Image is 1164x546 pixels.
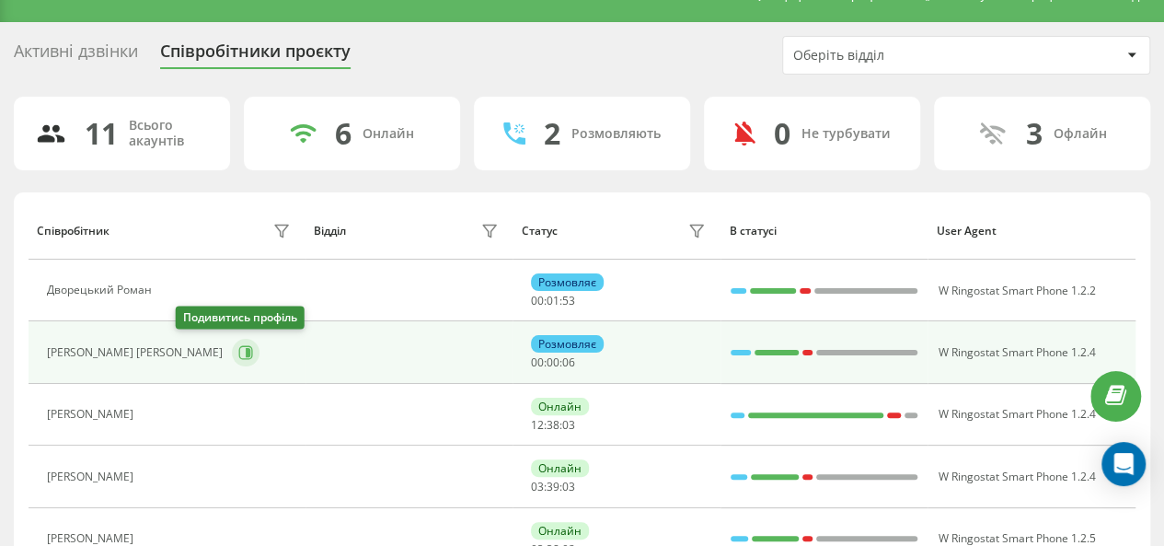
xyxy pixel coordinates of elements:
span: 53 [562,293,575,308]
div: Не турбувати [801,126,891,142]
div: Розмовляють [571,126,661,142]
span: 06 [562,354,575,370]
span: W Ringostat Smart Phone 1.2.4 [938,406,1095,422]
span: W Ringostat Smart Phone 1.2.5 [938,530,1095,546]
span: 39 [547,479,559,494]
div: Активні дзвінки [14,41,138,70]
div: Подивитись профіль [176,307,305,330]
div: User Agent [937,225,1127,238]
span: 00 [547,354,559,370]
div: 6 [335,116,352,151]
div: Оберіть відділ [793,48,1013,64]
span: W Ringostat Smart Phone 1.2.4 [938,469,1095,484]
div: Статус [522,225,558,238]
div: 2 [544,116,560,151]
div: Онлайн [363,126,414,142]
div: Онлайн [531,398,589,415]
div: Співробітники проєкту [160,41,351,70]
div: 11 [85,116,118,151]
span: W Ringostat Smart Phone 1.2.4 [938,344,1095,360]
span: W Ringostat Smart Phone 1.2.2 [938,283,1095,298]
div: [PERSON_NAME] [47,532,138,545]
span: 03 [531,479,544,494]
span: 00 [531,293,544,308]
div: В статусі [729,225,919,238]
div: Розмовляє [531,335,604,353]
div: Всього акаунтів [129,118,208,149]
div: [PERSON_NAME] [PERSON_NAME] [47,346,227,359]
div: Розмовляє [531,273,604,291]
div: Онлайн [531,522,589,540]
div: Відділ [314,225,346,238]
div: Open Intercom Messenger [1101,442,1146,486]
div: Співробітник [37,225,109,238]
span: 38 [547,417,559,433]
div: : : [531,295,575,308]
div: [PERSON_NAME] [47,408,138,421]
div: 3 [1026,116,1043,151]
div: Офлайн [1054,126,1107,142]
span: 03 [562,479,575,494]
span: 12 [531,417,544,433]
div: : : [531,356,575,369]
div: Онлайн [531,459,589,477]
span: 00 [531,354,544,370]
div: : : [531,481,575,494]
div: [PERSON_NAME] [47,470,138,483]
div: 0 [774,116,790,151]
span: 03 [562,417,575,433]
div: Дворецький Роман [47,284,156,296]
span: 01 [547,293,559,308]
div: : : [531,419,575,432]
